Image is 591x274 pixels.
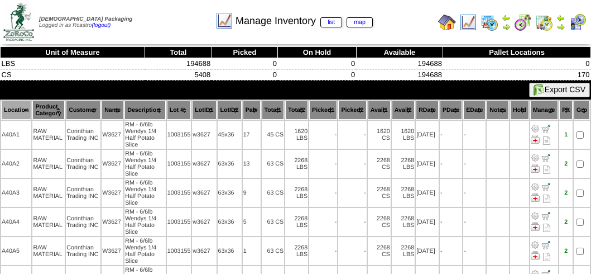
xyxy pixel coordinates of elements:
[167,121,191,149] td: 1003155
[356,47,443,58] th: Available
[66,179,100,207] td: Corinthian Trading INC
[368,150,391,178] td: 2268 CS
[416,208,439,236] td: [DATE]
[285,150,308,178] td: 2268 LBS
[440,179,462,207] td: -
[502,13,511,22] img: arrowleft.gif
[262,150,285,178] td: 63 CS
[192,237,216,265] td: w3627
[167,101,191,120] th: Lot #
[560,131,572,138] div: 1
[278,58,356,69] td: 0
[212,47,278,58] th: Picked
[262,121,285,149] td: 45 CS
[309,208,337,236] td: -
[440,150,462,178] td: -
[218,150,242,178] td: 63x36
[543,195,550,203] i: Note
[167,237,191,265] td: 1003155
[192,208,216,236] td: w3627
[1,69,145,81] td: CS
[285,121,308,149] td: 1620 LBS
[556,22,565,31] img: arrowright.gif
[531,182,540,191] img: Adjust
[416,150,439,178] td: [DATE]
[1,150,31,178] td: A40A2
[92,22,111,29] a: (logout)
[541,240,550,249] img: Move
[443,58,591,69] td: 0
[543,224,550,232] i: Note
[285,208,308,236] td: 2268 LBS
[530,101,559,120] th: Manage
[212,58,278,69] td: 0
[392,179,415,207] td: 2268 LBS
[262,237,285,265] td: 63 CS
[560,248,572,254] div: 2
[124,237,166,265] td: RM - 6/6lb Wendys 1/4 Half Potato Slice
[32,150,65,178] td: RAW MATERIAL
[560,219,572,225] div: 2
[145,58,212,69] td: 194688
[102,237,123,265] td: W3627
[32,101,65,120] th: Product Category
[510,101,529,120] th: Hold
[32,179,65,207] td: RAW MATERIAL
[535,13,553,31] img: calendarinout.gif
[167,179,191,207] td: 1003155
[309,179,337,207] td: -
[309,121,337,149] td: -
[102,101,123,120] th: Name
[124,179,166,207] td: RM - 6/6lb Wendys 1/4 Half Potato Slice
[218,237,242,265] td: 63x36
[320,17,342,27] a: list
[124,150,166,178] td: RM - 6/6lb Wendys 1/4 Half Potato Slice
[531,124,540,133] img: Adjust
[309,150,337,178] td: -
[416,237,439,265] td: [DATE]
[543,166,550,174] i: Note
[243,208,261,236] td: 5
[392,101,415,120] th: Avail2
[309,237,337,265] td: -
[514,13,532,31] img: calendarblend.gif
[338,179,366,207] td: -
[1,101,31,120] th: Location
[392,121,415,149] td: 1620 LBS
[243,179,261,207] td: 9
[356,69,443,81] td: 194688
[556,13,565,22] img: arrowleft.gif
[145,47,212,58] th: Total
[440,237,462,265] td: -
[32,237,65,265] td: RAW MATERIAL
[559,101,573,120] th: Plt
[443,69,591,81] td: 170
[416,179,439,207] td: [DATE]
[39,16,132,22] span: [DEMOGRAPHIC_DATA] Packaging
[66,237,100,265] td: Corinthian Trading INC
[243,121,261,149] td: 17
[66,150,100,178] td: Corinthian Trading INC
[543,253,550,261] i: Note
[262,208,285,236] td: 63 CS
[218,179,242,207] td: 63x36
[124,121,166,149] td: RM - 6/6lb Wendys 1/4 Half Potato Slice
[543,136,550,145] i: Note
[1,121,31,149] td: A40A1
[531,211,540,220] img: Adjust
[481,13,498,31] img: calendarprod.gif
[560,190,572,196] div: 2
[338,101,366,120] th: Picked2
[285,179,308,207] td: 2268 LBS
[102,208,123,236] td: W3627
[356,58,443,69] td: 194688
[167,150,191,178] td: 1003155
[487,101,509,120] th: Notes
[192,101,216,120] th: LotID1
[145,69,212,81] td: 5408
[416,101,439,120] th: RDate
[1,179,31,207] td: A40A3
[531,193,540,202] img: Manage Hold
[236,15,373,27] span: Manage Inventory
[440,208,462,236] td: -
